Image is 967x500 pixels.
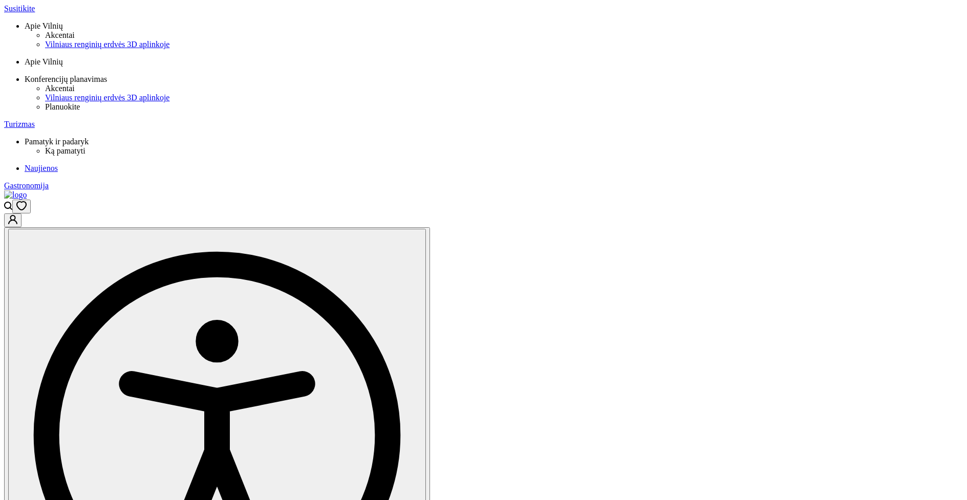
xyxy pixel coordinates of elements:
span: Naujienos [25,164,58,172]
button: Open wishlist [12,200,31,213]
button: Go to customer profile [4,213,22,227]
span: Apie Vilnių [25,57,63,66]
span: Gastronomija [4,181,49,190]
span: Vilniaus renginių erdvės 3D aplinkoje [45,93,169,102]
a: Vilniaus renginių erdvės 3D aplinkoje [45,40,963,49]
nav: Primary navigation [4,4,963,190]
a: Go to customer profile [4,217,22,226]
a: Open search modal [4,203,12,212]
a: Naujienos [25,164,963,173]
span: Turizmas [4,120,35,128]
a: Susitikite [4,4,963,13]
a: Turizmas [4,120,963,129]
span: Vilniaus renginių erdvės 3D aplinkoje [45,40,169,49]
span: Akcentai [45,84,75,93]
a: Gastronomija [4,181,963,190]
a: Vilniaus renginių erdvės 3D aplinkoje [45,93,963,102]
span: Ką pamatyti [45,146,85,155]
span: Planuokite [45,102,80,111]
span: Susitikite [4,4,35,13]
img: logo [4,190,27,200]
span: Akcentai [45,31,75,39]
a: Open wishlist [12,203,31,212]
span: Pamatyk ir padaryk [25,137,89,146]
span: Konferencijų planavimas [25,75,107,83]
span: Apie Vilnių [25,21,63,30]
